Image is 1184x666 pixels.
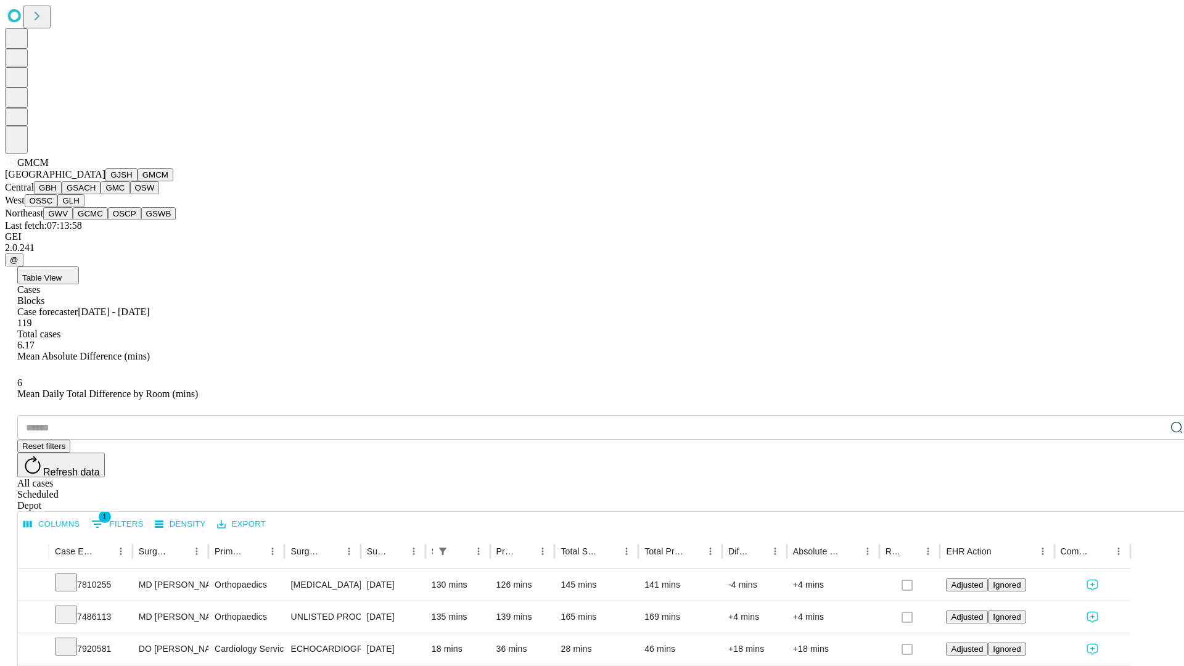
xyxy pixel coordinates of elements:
[1034,543,1051,560] button: Menu
[101,181,129,194] button: GMC
[728,633,781,665] div: +18 mins
[55,633,126,665] div: 7920581
[434,543,451,560] button: Show filters
[367,633,419,665] div: [DATE]
[10,255,18,265] span: @
[951,580,983,590] span: Adjusted
[388,543,405,560] button: Sort
[139,601,202,633] div: MD [PERSON_NAME] [PERSON_NAME] Md
[17,388,198,399] span: Mean Daily Total Difference by Room (mins)
[22,273,62,282] span: Table View
[432,601,484,633] div: 135 mins
[432,569,484,601] div: 130 mins
[24,639,43,660] button: Expand
[453,543,470,560] button: Sort
[290,633,354,665] div: ECHOCARDIOGRAPHY, TRANSESOPHAGEAL; INCLUDING PROBE PLACEMENT, IMAGE ACQUISITION, INTERPRETATION A...
[367,569,419,601] div: [DATE]
[946,578,988,591] button: Adjusted
[215,546,245,556] div: Primary Service
[139,546,170,556] div: Surgeon Name
[139,633,202,665] div: DO [PERSON_NAME] [PERSON_NAME]
[215,569,278,601] div: Orthopaedics
[24,575,43,596] button: Expand
[946,643,988,656] button: Adjusted
[247,543,264,560] button: Sort
[22,442,65,451] span: Reset filters
[496,569,549,601] div: 126 mins
[17,318,31,328] span: 119
[17,440,70,453] button: Reset filters
[99,511,111,523] span: 1
[25,194,58,207] button: OSSC
[749,543,767,560] button: Sort
[728,546,748,556] div: Difference
[644,601,716,633] div: 169 mins
[993,612,1021,622] span: Ignored
[78,306,149,317] span: [DATE] - [DATE]
[43,467,100,477] span: Refresh data
[988,643,1026,656] button: Ignored
[152,515,209,534] button: Density
[1061,546,1091,556] div: Comments
[171,543,188,560] button: Sort
[644,569,716,601] div: 141 mins
[55,601,126,633] div: 7486113
[264,543,281,560] button: Menu
[561,633,632,665] div: 28 mins
[432,546,433,556] div: Scheduled In Room Duration
[130,181,160,194] button: OSW
[561,569,632,601] div: 145 mins
[5,169,105,179] span: [GEOGRAPHIC_DATA]
[214,515,269,534] button: Export
[432,633,484,665] div: 18 mins
[55,546,94,556] div: Case Epic Id
[367,546,387,556] div: Surgery Date
[88,514,147,534] button: Show filters
[138,168,173,181] button: GMCM
[793,546,841,556] div: Absolute Difference
[5,182,34,192] span: Central
[951,644,983,654] span: Adjusted
[496,546,516,556] div: Predicted In Room Duration
[793,569,873,601] div: +4 mins
[728,569,781,601] div: -4 mins
[215,633,278,665] div: Cardiology Service
[290,601,354,633] div: UNLISTED PROCEDURE PELVIS OR HIP JOINT
[5,253,23,266] button: @
[55,569,126,601] div: 7810255
[139,569,202,601] div: MD [PERSON_NAME] [PERSON_NAME] Md
[988,610,1026,623] button: Ignored
[561,546,599,556] div: Total Scheduled Duration
[886,546,902,556] div: Resolved in EHR
[17,453,105,477] button: Refresh data
[215,601,278,633] div: Orthopaedics
[946,610,988,623] button: Adjusted
[496,633,549,665] div: 36 mins
[340,543,358,560] button: Menu
[323,543,340,560] button: Sort
[62,181,101,194] button: GSACH
[17,306,78,317] span: Case forecaster
[993,580,1021,590] span: Ignored
[534,543,551,560] button: Menu
[1110,543,1127,560] button: Menu
[793,633,873,665] div: +18 mins
[728,601,781,633] div: +4 mins
[141,207,176,220] button: GSWB
[5,195,25,205] span: West
[17,351,150,361] span: Mean Absolute Difference (mins)
[290,569,354,601] div: [MEDICAL_DATA] [MEDICAL_DATA]
[842,543,859,560] button: Sort
[108,207,141,220] button: OSCP
[601,543,618,560] button: Sort
[112,543,129,560] button: Menu
[17,340,35,350] span: 6.17
[434,543,451,560] div: 1 active filter
[993,644,1021,654] span: Ignored
[17,157,49,168] span: GMCM
[5,220,82,231] span: Last fetch: 07:13:58
[993,543,1010,560] button: Sort
[988,578,1026,591] button: Ignored
[95,543,112,560] button: Sort
[618,543,635,560] button: Menu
